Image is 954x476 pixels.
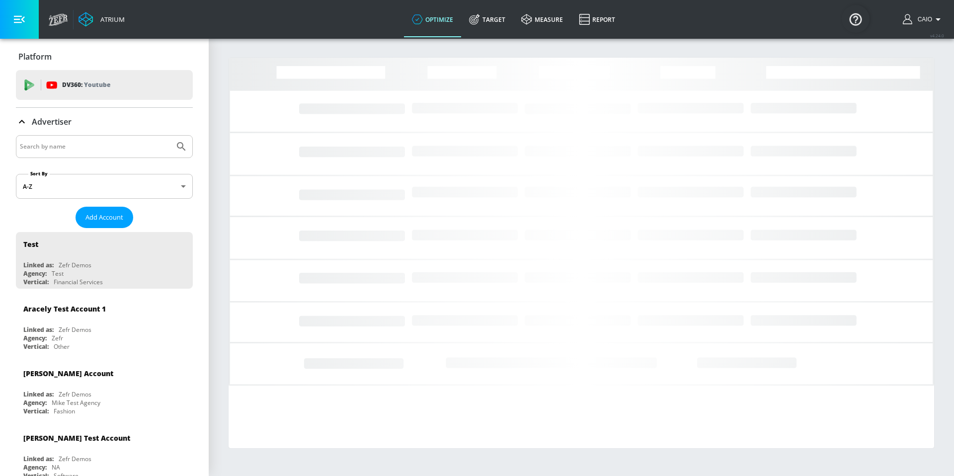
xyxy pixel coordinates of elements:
[20,140,170,153] input: Search by name
[32,116,72,127] p: Advertiser
[23,390,54,398] div: Linked as:
[903,13,944,25] button: Caio
[842,5,870,33] button: Open Resource Center
[461,1,513,37] a: Target
[23,239,38,249] div: Test
[16,297,193,353] div: Aracely Test Account 1Linked as:Zefr DemosAgency:ZefrVertical:Other
[59,390,91,398] div: Zefr Demos
[54,342,70,351] div: Other
[62,79,110,90] p: DV360:
[23,369,113,378] div: [PERSON_NAME] Account
[85,212,123,223] span: Add Account
[513,1,571,37] a: measure
[16,361,193,418] div: [PERSON_NAME] AccountLinked as:Zefr DemosAgency:Mike Test AgencyVertical:Fashion
[52,463,60,472] div: NA
[23,433,130,443] div: [PERSON_NAME] Test Account
[23,304,106,314] div: Aracely Test Account 1
[23,463,47,472] div: Agency:
[28,170,50,177] label: Sort By
[404,1,461,37] a: optimize
[16,232,193,289] div: TestLinked as:Zefr DemosAgency:TestVertical:Financial Services
[59,455,91,463] div: Zefr Demos
[23,334,47,342] div: Agency:
[52,398,100,407] div: Mike Test Agency
[18,51,52,62] p: Platform
[23,278,49,286] div: Vertical:
[54,407,75,415] div: Fashion
[23,269,47,278] div: Agency:
[59,261,91,269] div: Zefr Demos
[16,174,193,199] div: A-Z
[23,398,47,407] div: Agency:
[52,334,63,342] div: Zefr
[23,325,54,334] div: Linked as:
[16,108,193,136] div: Advertiser
[23,407,49,415] div: Vertical:
[54,278,103,286] div: Financial Services
[76,207,133,228] button: Add Account
[52,269,64,278] div: Test
[914,16,932,23] span: login as: caio.bulgarelli@zefr.com
[84,79,110,90] p: Youtube
[59,325,91,334] div: Zefr Demos
[79,12,125,27] a: Atrium
[571,1,623,37] a: Report
[96,15,125,24] div: Atrium
[23,261,54,269] div: Linked as:
[23,455,54,463] div: Linked as:
[23,342,49,351] div: Vertical:
[16,70,193,100] div: DV360: Youtube
[930,33,944,38] span: v 4.24.0
[16,43,193,71] div: Platform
